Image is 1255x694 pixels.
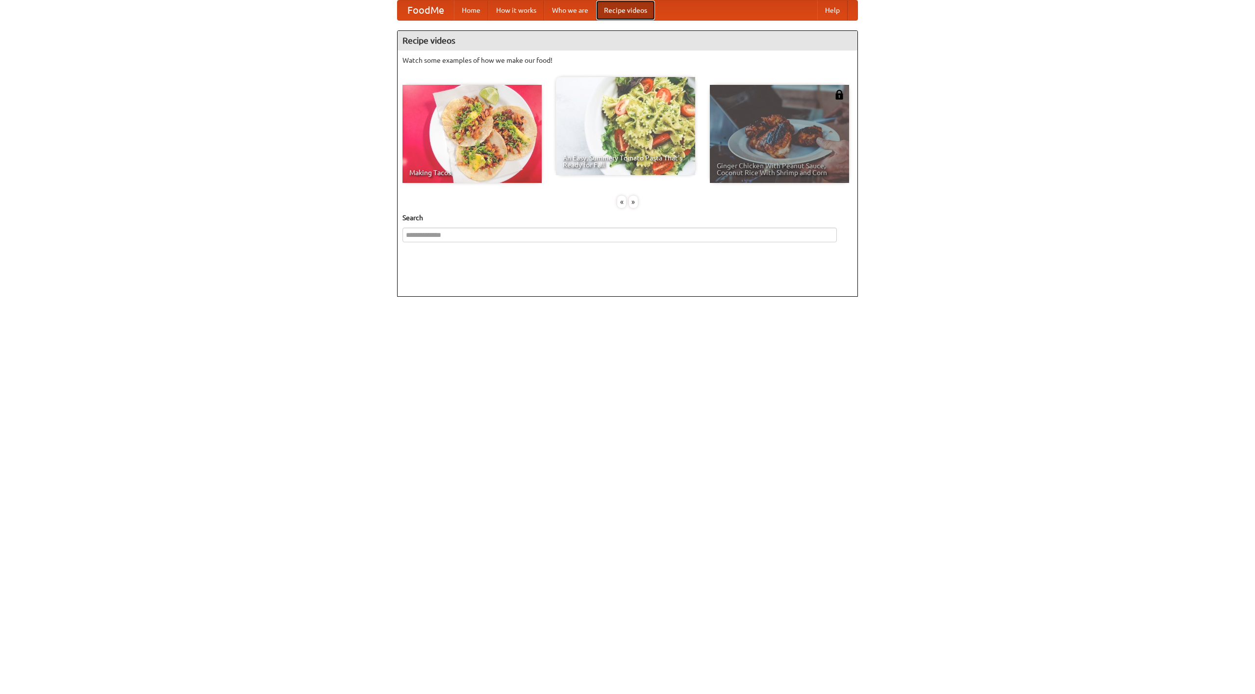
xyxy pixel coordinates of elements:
span: An Easy, Summery Tomato Pasta That's Ready for Fall [563,154,688,168]
a: How it works [488,0,544,20]
a: An Easy, Summery Tomato Pasta That's Ready for Fall [556,77,695,175]
p: Watch some examples of how we make our food! [402,55,853,65]
a: Help [817,0,848,20]
div: » [629,196,638,208]
a: Making Tacos [402,85,542,183]
a: Home [454,0,488,20]
span: Making Tacos [409,169,535,176]
div: « [617,196,626,208]
a: FoodMe [398,0,454,20]
h4: Recipe videos [398,31,857,51]
a: Who we are [544,0,596,20]
img: 483408.png [834,90,844,100]
h5: Search [402,213,853,223]
a: Recipe videos [596,0,655,20]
